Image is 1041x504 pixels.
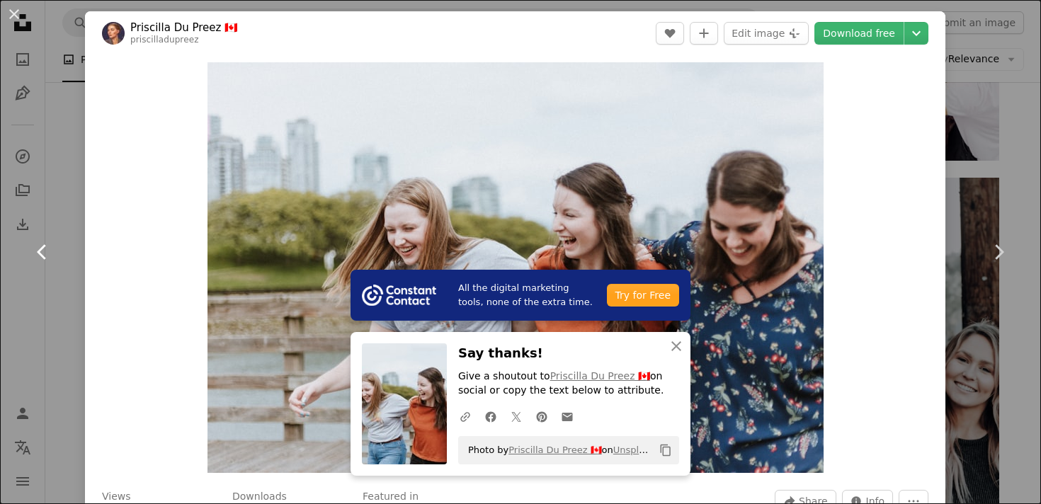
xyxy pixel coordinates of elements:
h3: Views [102,490,131,504]
a: Share on Twitter [504,402,529,430]
img: Go to Priscilla Du Preez 🇨🇦's profile [102,22,125,45]
button: Zoom in on this image [207,62,824,473]
a: priscilladupreez [130,35,199,45]
span: All the digital marketing tools, none of the extra time. [458,281,596,309]
a: Priscilla Du Preez 🇨🇦 [130,21,238,35]
button: Edit image [724,22,809,45]
a: Priscilla Du Preez 🇨🇦 [550,370,650,382]
img: three women walking on brown wooden dock near high rise building during daytime [207,62,824,473]
button: Add to Collection [690,22,718,45]
a: Next [956,184,1041,320]
a: Priscilla Du Preez 🇨🇦 [508,445,601,455]
p: Give a shoutout to on social or copy the text below to attribute. [458,370,679,398]
a: All the digital marketing tools, none of the extra time.Try for Free [351,270,690,321]
h3: Say thanks! [458,343,679,364]
h3: Featured in [363,490,419,504]
a: Share over email [554,402,580,430]
button: Like [656,22,684,45]
div: Try for Free [607,284,679,307]
a: Download free [814,22,904,45]
button: Copy to clipboard [654,438,678,462]
a: Share on Facebook [478,402,504,430]
a: Share on Pinterest [529,402,554,430]
img: file-1754318165549-24bf788d5b37 [362,285,436,306]
h3: Downloads [232,490,287,504]
a: Unsplash [613,445,655,455]
button: Choose download size [904,22,928,45]
span: Photo by on [461,439,654,462]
